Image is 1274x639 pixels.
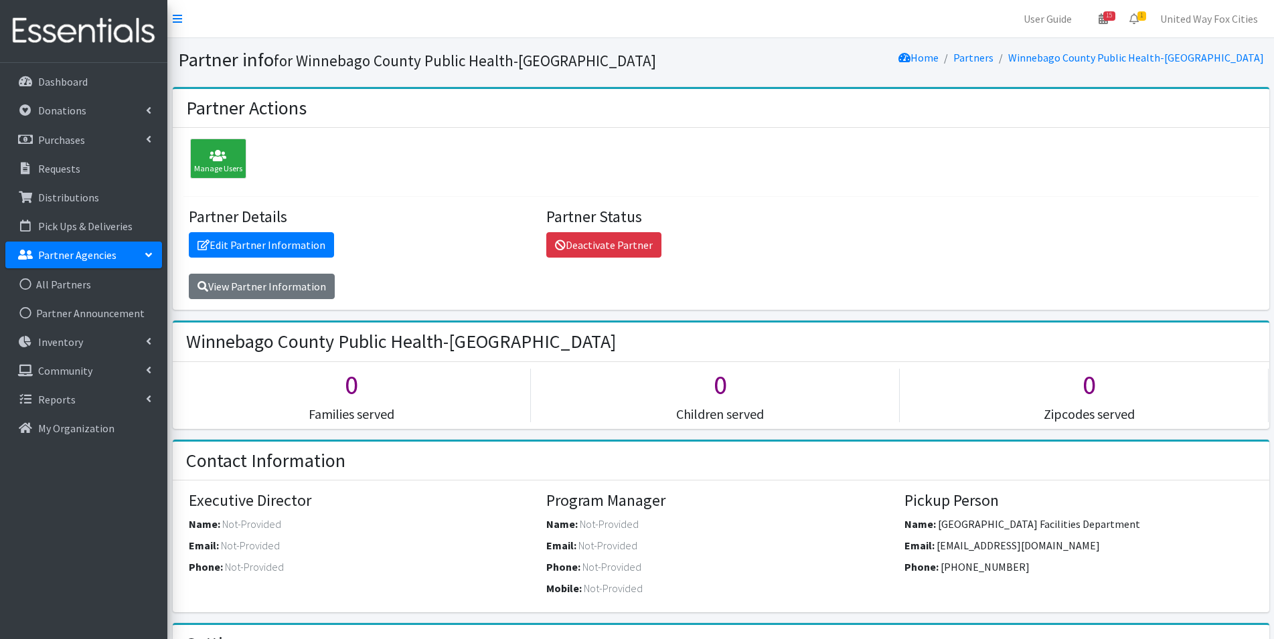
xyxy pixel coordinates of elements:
[190,139,246,179] div: Manage Users
[274,51,656,70] small: for Winnebago County Public Health-[GEOGRAPHIC_DATA]
[38,422,114,435] p: My Organization
[1119,5,1149,32] a: 1
[5,97,162,124] a: Donations
[546,207,894,227] h4: Partner Status
[898,51,939,64] a: Home
[541,406,899,422] h5: Children served
[1088,5,1119,32] a: 15
[1008,51,1264,64] a: Winnebago County Public Health-[GEOGRAPHIC_DATA]
[546,491,894,511] h4: Program Manager
[578,539,637,552] span: Not-Provided
[5,329,162,355] a: Inventory
[186,450,345,472] h2: Contact Information
[189,559,223,575] label: Phone:
[904,559,939,575] label: Phone:
[1149,5,1269,32] a: United Way Fox Cities
[189,274,335,299] a: View Partner Information
[541,369,899,401] h1: 0
[38,162,80,175] p: Requests
[580,517,639,531] span: Not-Provided
[38,75,88,88] p: Dashboard
[222,517,281,531] span: Not-Provided
[5,415,162,442] a: My Organization
[546,516,578,532] label: Name:
[582,560,641,573] span: Not-Provided
[1013,5,1083,32] a: User Guide
[189,491,537,511] h4: Executive Director
[5,126,162,153] a: Purchases
[38,191,99,204] p: Distributions
[546,537,576,553] label: Email:
[5,386,162,413] a: Reports
[546,232,661,258] a: Deactivate Partner
[178,48,716,72] h1: Partner info
[938,517,1140,531] span: [GEOGRAPHIC_DATA] Facilities Department
[910,369,1268,401] h1: 0
[1137,11,1146,21] span: 1
[5,68,162,95] a: Dashboard
[189,207,537,227] h4: Partner Details
[38,393,76,406] p: Reports
[5,300,162,327] a: Partner Announcement
[5,357,162,384] a: Community
[904,537,935,553] label: Email:
[5,213,162,240] a: Pick Ups & Deliveries
[1103,11,1115,21] span: 15
[38,133,85,147] p: Purchases
[38,364,92,377] p: Community
[904,516,936,532] label: Name:
[221,539,280,552] span: Not-Provided
[546,559,580,575] label: Phone:
[5,184,162,211] a: Distributions
[225,560,284,573] span: Not-Provided
[910,406,1268,422] h5: Zipcodes served
[904,491,1253,511] h4: Pickup Person
[38,104,86,117] p: Donations
[186,331,616,353] h2: Winnebago County Public Health-[GEOGRAPHIC_DATA]
[5,155,162,182] a: Requests
[38,219,133,233] p: Pick Ups & Deliveries
[5,9,162,54] img: HumanEssentials
[38,335,83,349] p: Inventory
[38,248,116,262] p: Partner Agencies
[941,560,1030,573] span: [PHONE_NUMBER]
[189,516,220,532] label: Name:
[584,581,643,595] span: Not-Provided
[183,154,246,167] a: Manage Users
[173,369,531,401] h1: 0
[189,537,219,553] label: Email:
[5,242,162,268] a: Partner Agencies
[173,406,531,422] h5: Families served
[937,539,1100,552] span: [EMAIL_ADDRESS][DOMAIN_NAME]
[546,580,582,596] label: Mobile:
[189,232,334,258] a: Edit Partner Information
[5,271,162,298] a: All Partners
[186,97,307,120] h2: Partner Actions
[953,51,993,64] a: Partners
